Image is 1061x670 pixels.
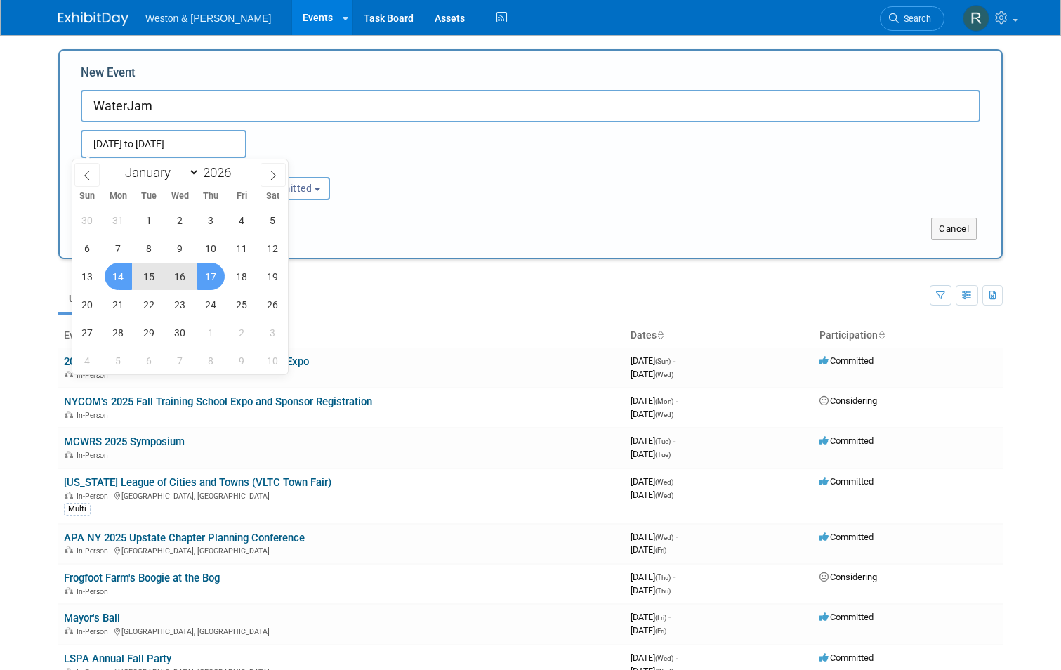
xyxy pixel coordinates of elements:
[631,395,678,406] span: [DATE]
[64,625,619,636] div: [GEOGRAPHIC_DATA], [GEOGRAPHIC_DATA]
[819,355,874,366] span: Committed
[166,291,194,318] span: September 23, 2026
[878,329,885,341] a: Sort by Participation Type
[81,130,246,158] input: Start Date - End Date
[631,355,675,366] span: [DATE]
[673,355,675,366] span: -
[631,435,675,446] span: [DATE]
[655,546,666,554] span: (Fri)
[631,652,678,663] span: [DATE]
[195,192,226,201] span: Thu
[65,411,73,418] img: In-Person Event
[631,612,671,622] span: [DATE]
[631,625,666,636] span: [DATE]
[58,285,140,312] a: Upcoming61
[65,546,73,553] img: In-Person Event
[64,355,309,368] a: 2025 School Facilities Managers’ Conference & Expo
[65,492,73,499] img: In-Person Event
[65,371,73,378] img: In-Person Event
[199,164,242,180] input: Year
[74,206,101,234] span: August 30, 2026
[259,347,286,374] span: October 10, 2026
[65,451,73,458] img: In-Person Event
[655,534,673,541] span: (Wed)
[103,192,133,201] span: Mon
[105,291,132,318] span: September 21, 2026
[166,235,194,262] span: September 9, 2026
[657,329,664,341] a: Sort by Start Date
[655,574,671,582] span: (Thu)
[74,263,101,290] span: September 13, 2026
[136,347,163,374] span: October 6, 2026
[228,319,256,346] span: October 2, 2026
[105,206,132,234] span: August 31, 2026
[655,411,673,419] span: (Wed)
[259,235,286,262] span: September 12, 2026
[631,369,673,379] span: [DATE]
[631,449,671,459] span: [DATE]
[655,357,671,365] span: (Sun)
[74,235,101,262] span: September 6, 2026
[655,587,671,595] span: (Thu)
[655,614,666,622] span: (Fri)
[631,490,673,500] span: [DATE]
[64,612,120,624] a: Mayor's Ball
[259,206,286,234] span: September 5, 2026
[64,395,372,408] a: NYCOM's 2025 Fall Training School Expo and Sponsor Registration
[226,192,257,201] span: Fri
[673,435,675,446] span: -
[136,291,163,318] span: September 22, 2026
[257,192,288,201] span: Sat
[64,544,619,556] div: [GEOGRAPHIC_DATA], [GEOGRAPHIC_DATA]
[228,263,256,290] span: September 18, 2026
[259,291,286,318] span: September 26, 2026
[65,627,73,634] img: In-Person Event
[77,627,112,636] span: In-Person
[119,164,199,181] select: Month
[676,532,678,542] span: -
[77,371,112,380] span: In-Person
[814,324,1003,348] th: Participation
[81,90,980,122] input: Name of Trade Show / Conference
[673,572,675,582] span: -
[64,652,171,665] a: LSPA Annual Fall Party
[74,291,101,318] span: September 20, 2026
[631,476,678,487] span: [DATE]
[625,324,814,348] th: Dates
[72,192,103,201] span: Sun
[136,319,163,346] span: September 29, 2026
[655,492,673,499] span: (Wed)
[136,235,163,262] span: September 8, 2026
[819,572,877,582] span: Considering
[631,572,675,582] span: [DATE]
[819,476,874,487] span: Committed
[166,206,194,234] span: September 2, 2026
[631,409,673,419] span: [DATE]
[105,235,132,262] span: September 7, 2026
[105,347,132,374] span: October 5, 2026
[197,291,225,318] span: September 24, 2026
[631,532,678,542] span: [DATE]
[105,319,132,346] span: September 28, 2026
[65,587,73,594] img: In-Person Event
[105,263,132,290] span: September 14, 2026
[655,627,666,635] span: (Fri)
[676,476,678,487] span: -
[197,319,225,346] span: October 1, 2026
[228,235,256,262] span: September 11, 2026
[655,371,673,379] span: (Wed)
[899,13,931,24] span: Search
[963,5,989,32] img: Roberta Sinclair
[74,347,101,374] span: October 4, 2026
[58,12,128,26] img: ExhibitDay
[58,324,625,348] th: Event
[819,652,874,663] span: Committed
[259,319,286,346] span: October 3, 2026
[64,503,91,515] div: Multi
[77,587,112,596] span: In-Person
[676,652,678,663] span: -
[77,492,112,501] span: In-Person
[77,546,112,556] span: In-Person
[819,395,877,406] span: Considering
[74,319,101,346] span: September 27, 2026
